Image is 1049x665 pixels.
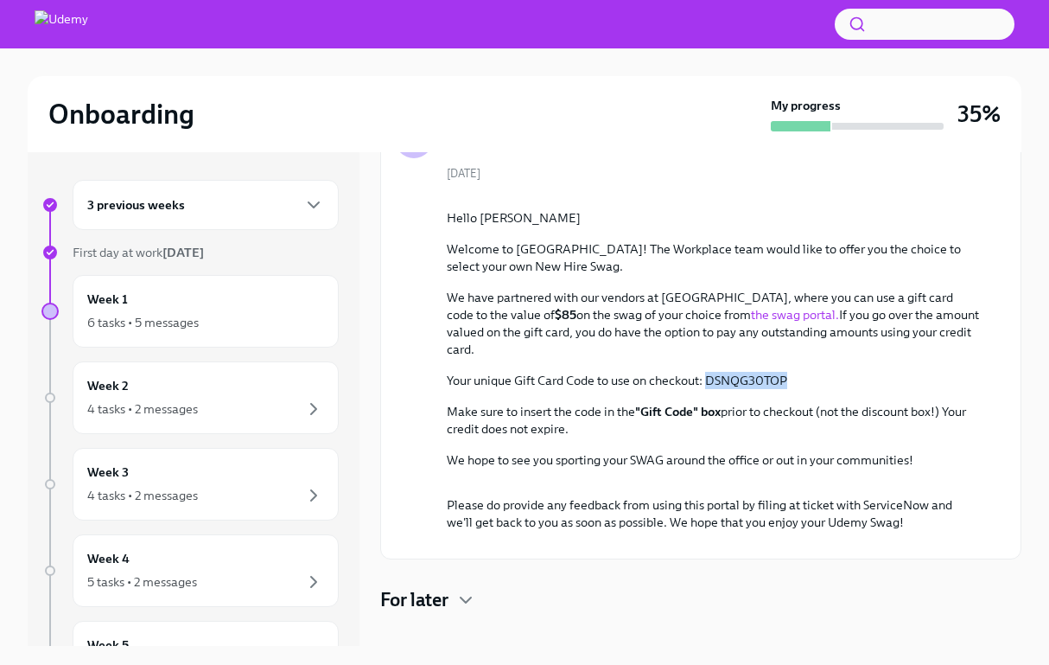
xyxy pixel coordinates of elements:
div: For later [380,587,1021,613]
h2: Onboarding [48,97,194,131]
img: Udemy [35,10,88,38]
span: [DATE] [447,165,480,182]
div: 4 tasks • 2 messages [87,487,198,504]
p: Your unique Gift Card Code to use on checkout: DSNQG30TOP [447,372,979,389]
strong: "Gift Code" box [635,404,721,419]
p: We have partnered with our vendors at [GEOGRAPHIC_DATA], where you can use a gift card code to th... [447,289,979,358]
span: First day at work [73,245,204,260]
h6: 3 previous weeks [87,195,185,214]
h6: Week 5 [87,636,129,655]
h3: 35% [957,99,1001,130]
h6: Week 3 [87,463,129,482]
a: Week 34 tasks • 2 messages [41,448,339,521]
p: Please do provide any feedback from using this portal by filing at ticket with ServiceNow and we'... [447,496,979,531]
div: 3 previous weeks [73,180,339,230]
strong: [DATE] [162,245,204,260]
strong: My progress [771,97,841,114]
div: 6 tasks • 5 messages [87,314,199,331]
a: Week 45 tasks • 2 messages [41,534,339,607]
p: Hello [PERSON_NAME] [447,209,979,227]
a: Week 24 tasks • 2 messages [41,361,339,434]
div: 5 tasks • 2 messages [87,573,197,591]
p: Welcome to [GEOGRAPHIC_DATA]! The Workplace team would like to offer you the choice to select you... [447,240,979,275]
strong: $85 [555,307,576,323]
p: We hope to see you sporting your SWAG around the office or out in your communities! [447,451,979,469]
h6: Week 1 [87,290,128,309]
a: First day at work[DATE] [41,244,339,261]
div: 4 tasks • 2 messages [87,400,198,418]
a: the swag portal. [751,307,839,323]
a: Week 16 tasks • 5 messages [41,275,339,348]
h4: For later [380,587,448,613]
h6: Week 2 [87,376,129,395]
h6: Week 4 [87,549,130,568]
p: Make sure to insert the code in the prior to checkout (not the discount box!) Your credit does no... [447,403,979,438]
